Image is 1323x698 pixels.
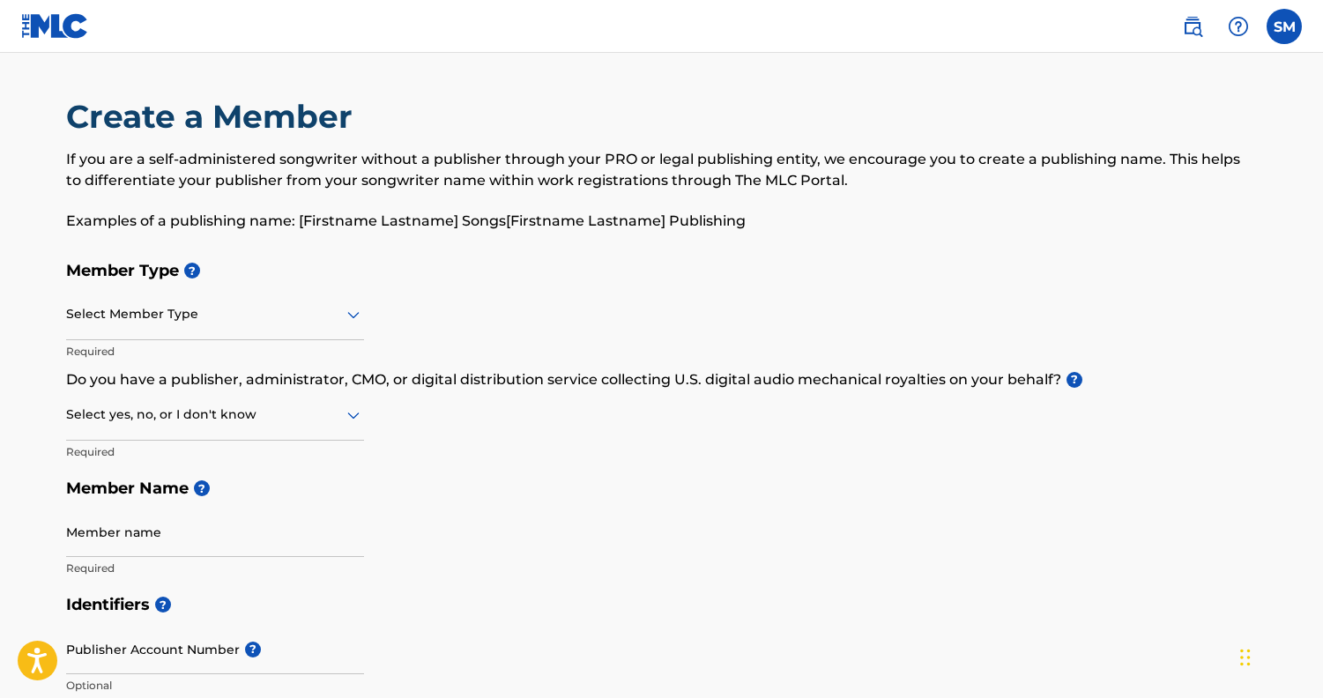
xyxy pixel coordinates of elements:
p: Required [66,444,364,460]
span: ? [194,480,210,496]
p: Optional [66,678,364,694]
span: ? [245,642,261,657]
img: help [1228,16,1249,37]
h2: Create a Member [66,97,361,137]
div: Drag [1240,631,1251,684]
h5: Member Name [66,470,1258,508]
span: ? [184,263,200,278]
span: ? [155,597,171,613]
iframe: Chat Widget [1235,613,1323,698]
div: Help [1221,9,1256,44]
h5: Member Type [66,252,1258,290]
img: MLC Logo [21,13,89,39]
p: Examples of a publishing name: [Firstname Lastname] Songs[Firstname Lastname] Publishing [66,211,1258,232]
div: User Menu [1267,9,1302,44]
span: ? [1067,372,1082,388]
p: If you are a self-administered songwriter without a publisher through your PRO or legal publishin... [66,149,1258,191]
p: Do you have a publisher, administrator, CMO, or digital distribution service collecting U.S. digi... [66,369,1258,390]
h5: Identifiers [66,586,1258,624]
a: Public Search [1175,9,1210,44]
img: search [1182,16,1203,37]
p: Required [66,561,364,576]
p: Required [66,344,364,360]
iframe: Resource Center [1274,442,1323,587]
